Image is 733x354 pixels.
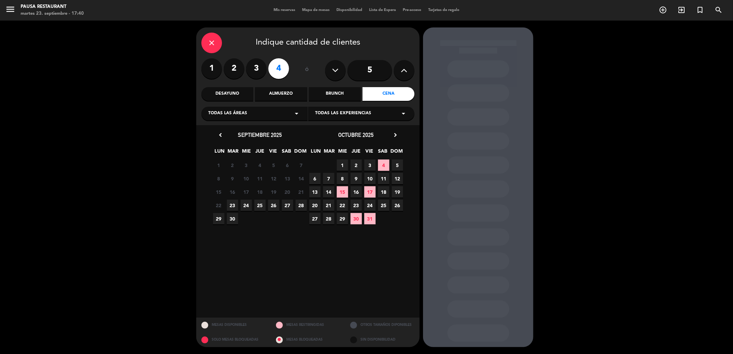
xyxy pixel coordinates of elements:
[333,8,366,12] span: Disponibilidad
[254,173,266,184] span: 11
[224,58,244,79] label: 2
[196,332,271,347] div: SOLO MESAS BLOQUEADAS
[338,131,374,138] span: octubre 2025
[227,173,238,184] span: 9
[296,58,318,82] div: ó
[21,10,84,17] div: martes 23. septiembre - 17:40
[214,147,225,158] span: LUN
[270,8,299,12] span: Mis reservas
[241,200,252,211] span: 24
[425,8,463,12] span: Tarjetas de regalo
[213,173,224,184] span: 8
[271,332,345,347] div: MESAS BLOQUEADAS
[337,200,348,211] span: 22
[201,58,222,79] label: 1
[377,147,389,158] span: SAB
[714,6,723,14] i: search
[201,33,414,53] div: Indique cantidad de clientes
[296,186,307,198] span: 21
[268,173,279,184] span: 12
[227,200,238,211] span: 23
[309,173,321,184] span: 6
[241,160,252,171] span: 3
[196,318,271,332] div: MESAS DISPONIBLES
[391,147,402,158] span: DOM
[268,58,289,79] label: 4
[392,131,399,139] i: chevron_right
[296,160,307,171] span: 7
[323,213,334,224] span: 28
[208,110,247,117] span: Todas las áreas
[315,110,371,117] span: Todas las experiencias
[268,147,279,158] span: VIE
[296,200,307,211] span: 28
[227,213,238,224] span: 30
[351,147,362,158] span: JUE
[254,147,266,158] span: JUE
[271,318,345,332] div: MESAS RESTRINGIDAS
[5,4,15,14] i: menu
[364,160,376,171] span: 3
[282,173,293,184] span: 13
[292,109,301,118] i: arrow_drop_down
[337,160,348,171] span: 1
[659,6,667,14] i: add_circle_outline
[296,173,307,184] span: 14
[337,147,348,158] span: MIE
[351,200,362,211] span: 23
[254,186,266,198] span: 18
[299,8,333,12] span: Mapa de mesas
[351,213,362,224] span: 30
[351,186,362,198] span: 16
[364,200,376,211] span: 24
[213,200,224,211] span: 22
[323,173,334,184] span: 7
[324,147,335,158] span: MAR
[378,160,389,171] span: 4
[345,332,420,347] div: SIN DISPONIBILIDAD
[378,173,389,184] span: 11
[282,200,293,211] span: 27
[364,186,376,198] span: 17
[213,186,224,198] span: 15
[268,200,279,211] span: 26
[392,200,403,211] span: 26
[241,173,252,184] span: 10
[323,200,334,211] span: 21
[309,87,361,101] div: Brunch
[241,147,252,158] span: MIE
[227,160,238,171] span: 2
[364,213,376,224] span: 31
[21,3,84,10] div: Pausa Restaurant
[363,87,414,101] div: Cena
[364,147,375,158] span: VIE
[364,173,376,184] span: 10
[392,173,403,184] span: 12
[268,186,279,198] span: 19
[309,200,321,211] span: 20
[399,109,408,118] i: arrow_drop_down
[238,131,282,138] span: septiembre 2025
[337,186,348,198] span: 15
[5,4,15,17] button: menu
[227,186,238,198] span: 16
[309,213,321,224] span: 27
[378,186,389,198] span: 18
[696,6,704,14] i: turned_in_not
[337,213,348,224] span: 29
[378,200,389,211] span: 25
[309,186,321,198] span: 13
[392,186,403,198] span: 19
[254,200,266,211] span: 25
[392,160,403,171] span: 5
[254,160,266,171] span: 4
[213,213,224,224] span: 29
[310,147,322,158] span: LUN
[213,160,224,171] span: 1
[295,147,306,158] span: DOM
[351,173,362,184] span: 9
[366,8,399,12] span: Lista de Espera
[281,147,292,158] span: SAB
[246,58,267,79] label: 3
[337,173,348,184] span: 8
